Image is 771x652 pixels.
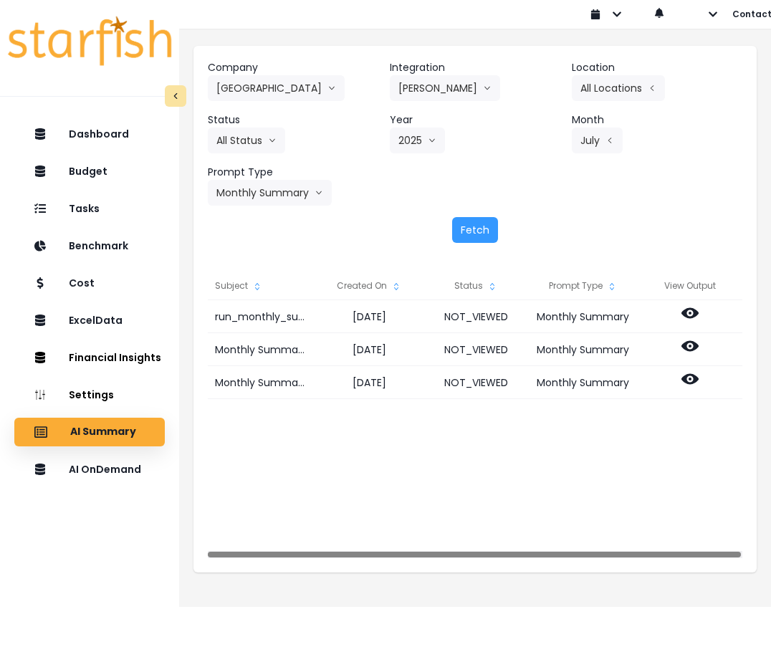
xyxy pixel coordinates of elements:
[390,128,445,153] button: 2025arrow down line
[423,366,530,399] div: NOT_VIEWED
[208,333,315,366] div: Monthly Summary for Asti Austin for [DATE]
[487,281,498,292] svg: sort
[315,333,423,366] div: [DATE]
[208,112,378,128] header: Status
[14,455,165,484] button: AI OnDemand
[69,315,123,327] p: ExcelData
[530,366,636,399] div: Monthly Summary
[69,128,129,140] p: Dashboard
[530,272,636,300] div: Prompt Type
[648,81,656,95] svg: arrow left line
[14,194,165,223] button: Tasks
[315,272,423,300] div: Created On
[268,133,277,148] svg: arrow down line
[208,272,315,300] div: Subject
[605,133,614,148] svg: arrow left line
[315,300,423,333] div: [DATE]
[14,231,165,260] button: Benchmark
[14,269,165,297] button: Cost
[315,186,323,200] svg: arrow down line
[572,60,742,75] header: Location
[14,157,165,186] button: Budget
[14,418,165,446] button: AI Summary
[572,75,665,101] button: All Locationsarrow left line
[423,272,530,300] div: Status
[208,128,285,153] button: All Statusarrow down line
[423,300,530,333] div: NOT_VIEWED
[572,112,742,128] header: Month
[208,366,315,399] div: Monthly Summary for Asti Austin for [DATE]
[208,300,315,333] div: run_monthly_summary for Asti Austin for [DATE]
[14,343,165,372] button: Financial Insights
[483,81,492,95] svg: arrow down line
[69,240,128,252] p: Benchmark
[391,281,402,292] svg: sort
[69,203,100,215] p: Tasks
[208,60,378,75] header: Company
[208,75,345,101] button: [GEOGRAPHIC_DATA]arrow down line
[452,217,498,243] button: Fetch
[252,281,263,292] svg: sort
[390,60,560,75] header: Integration
[636,272,743,300] div: View Output
[69,277,95,289] p: Cost
[69,464,141,476] p: AI OnDemand
[530,333,636,366] div: Monthly Summary
[315,366,423,399] div: [DATE]
[208,180,332,206] button: Monthly Summaryarrow down line
[428,133,436,148] svg: arrow down line
[14,380,165,409] button: Settings
[530,300,636,333] div: Monthly Summary
[208,165,378,180] header: Prompt Type
[572,128,623,153] button: Julyarrow left line
[69,166,107,178] p: Budget
[606,281,618,292] svg: sort
[390,75,500,101] button: [PERSON_NAME]arrow down line
[327,81,336,95] svg: arrow down line
[390,112,560,128] header: Year
[14,120,165,148] button: Dashboard
[14,306,165,335] button: ExcelData
[423,333,530,366] div: NOT_VIEWED
[70,426,136,438] p: AI Summary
